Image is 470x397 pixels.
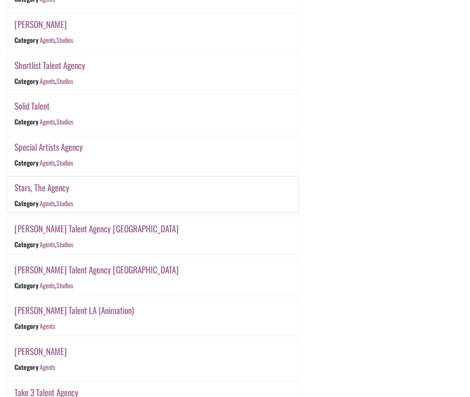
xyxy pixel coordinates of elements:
div: Category [14,199,38,208]
a: Agents [40,321,55,331]
div: , [40,199,73,208]
div: , [40,240,73,249]
a: [PERSON_NAME] [14,18,67,31]
a: Agents [40,117,55,126]
div: Category [14,76,38,86]
a: Agents [40,35,55,45]
div: Category [14,362,38,372]
a: [PERSON_NAME] Talent Agency [GEOGRAPHIC_DATA] [14,263,179,276]
a: Solid Talent [14,99,50,112]
div: Category [14,117,38,126]
a: Studios [56,158,73,167]
a: Studios [56,35,73,45]
a: [PERSON_NAME] Talent Agency [GEOGRAPHIC_DATA] [14,222,179,235]
a: Studios [56,281,73,290]
div: Category [14,240,38,249]
div: Category [14,321,38,331]
a: Studios [56,240,73,249]
div: , [40,35,73,45]
div: , [40,158,73,167]
a: Stars, The Agency [14,181,69,194]
a: Studios [56,117,73,126]
div: Category [14,158,38,167]
a: Agents [40,199,55,208]
a: Agents [40,362,55,372]
div: , [40,281,73,290]
a: Agents [40,281,55,290]
a: Agents [40,76,55,86]
a: Shortlist Talent Agency [14,59,85,72]
a: Special Artists Agency [14,140,83,153]
a: Agents [40,158,55,167]
a: Studios [56,76,73,86]
a: [PERSON_NAME] [14,345,67,358]
div: , [40,117,73,126]
a: Studios [56,199,73,208]
div: Category [14,35,38,45]
div: Category [14,281,38,290]
a: [PERSON_NAME] Talent LA (Animation) [14,304,134,317]
a: Agents [40,240,55,249]
div: , [40,76,73,86]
